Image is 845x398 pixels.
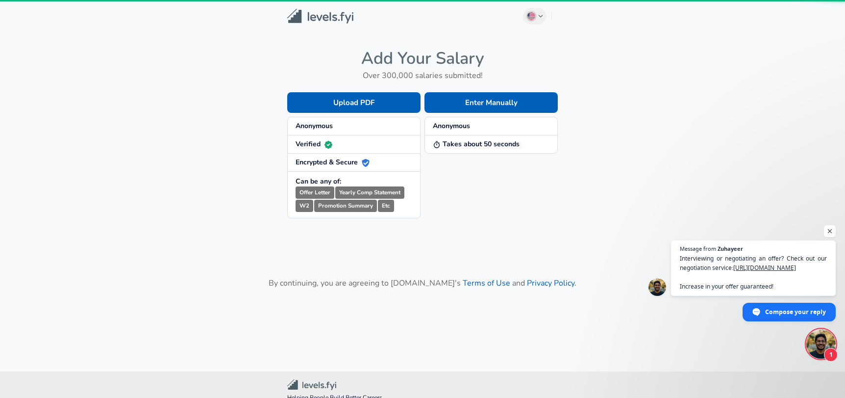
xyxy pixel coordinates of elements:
strong: Takes about 50 seconds [433,139,520,149]
button: Enter Manually [424,92,558,113]
small: Etc [378,200,394,212]
strong: Encrypted & Secure [296,158,370,167]
img: Levels.fyi Community [287,379,336,391]
button: English (US) [523,8,547,25]
img: Levels.fyi [287,9,353,24]
span: Zuhayeer [718,246,743,251]
img: English (US) [527,12,535,20]
button: Upload PDF [287,92,421,113]
small: W2 [296,200,313,212]
small: Yearly Comp Statement [335,186,404,199]
span: Compose your reply [765,303,826,320]
span: Interviewing or negotiating an offer? Check out our negotiation service: Increase in your offer g... [680,254,827,291]
span: Message from [680,246,716,251]
h6: Over 300,000 salaries submitted! [287,69,558,82]
div: Open chat [806,329,836,359]
h4: Add Your Salary [287,48,558,69]
strong: Verified [296,139,332,149]
strong: Anonymous [433,121,470,131]
a: Terms of Use [463,278,510,289]
small: Offer Letter [296,186,334,199]
strong: Anonymous [296,121,333,131]
strong: Can be any of: [296,177,341,186]
small: Promotion Summary [314,200,377,212]
span: 1 [824,348,838,362]
a: Privacy Policy [527,278,574,289]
